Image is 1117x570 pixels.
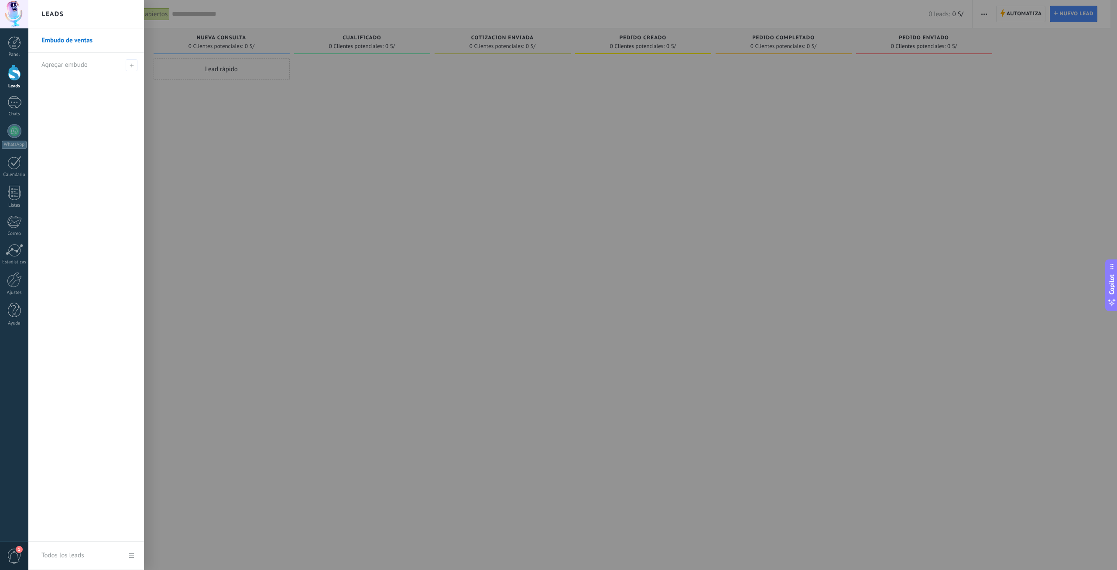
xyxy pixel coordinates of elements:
span: 1 [16,546,23,553]
div: Listas [2,203,27,208]
div: Leads [2,83,27,89]
div: Correo [2,231,27,237]
div: Calendario [2,172,27,178]
a: Todos los leads [28,542,144,570]
span: Agregar embudo [126,59,137,71]
span: Agregar embudo [41,61,88,69]
div: Chats [2,111,27,117]
div: Ajustes [2,290,27,296]
div: Panel [2,52,27,58]
div: Estadísticas [2,259,27,265]
div: Ayuda [2,321,27,326]
div: Todos los leads [41,543,84,568]
a: Embudo de ventas [41,28,135,53]
h2: Leads [41,0,64,28]
div: WhatsApp [2,141,27,149]
span: Copilot [1107,274,1116,294]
